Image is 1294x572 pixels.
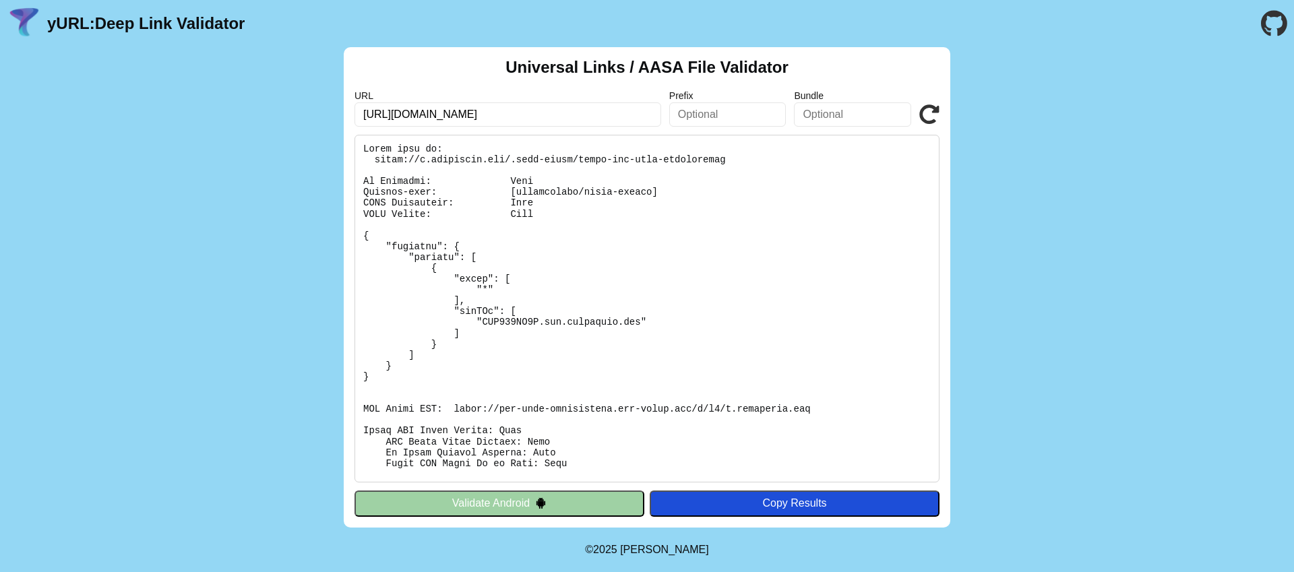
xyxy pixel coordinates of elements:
[535,497,547,509] img: droidIcon.svg
[355,102,661,127] input: Required
[585,528,708,572] footer: ©
[355,135,939,482] pre: Lorem ipsu do: sitam://c.adipiscin.eli/.sedd-eiusm/tempo-inc-utla-etdoloremag Al Enimadmi: Veni Q...
[7,6,42,41] img: yURL Logo
[355,490,644,516] button: Validate Android
[620,544,709,555] a: Michael Ibragimchayev's Personal Site
[47,14,245,33] a: yURL:Deep Link Validator
[650,490,939,516] button: Copy Results
[794,90,911,101] label: Bundle
[593,544,617,555] span: 2025
[656,497,933,509] div: Copy Results
[505,58,789,77] h2: Universal Links / AASA File Validator
[794,102,911,127] input: Optional
[669,90,787,101] label: Prefix
[669,102,787,127] input: Optional
[355,90,661,101] label: URL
